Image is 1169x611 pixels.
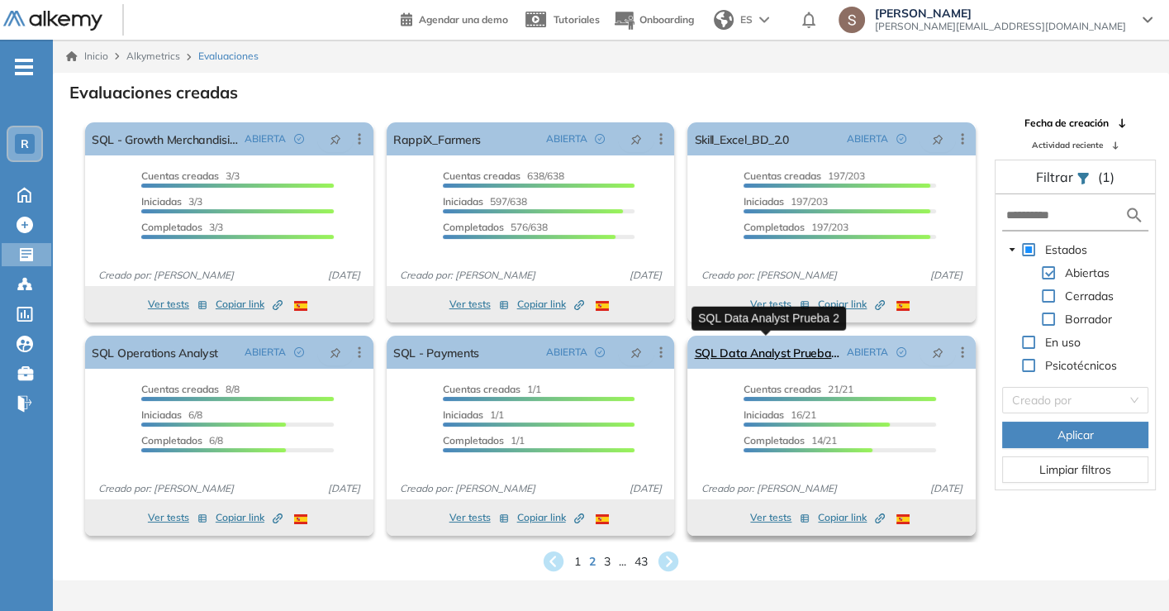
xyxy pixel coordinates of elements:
[1065,289,1114,303] span: Cerradas
[744,434,837,446] span: 14/21
[141,408,202,421] span: 6/8
[1065,312,1112,327] span: Borrador
[622,481,668,496] span: [DATE]
[216,508,283,527] button: Copiar link
[69,83,238,103] h3: Evaluaciones creadas
[924,268,969,283] span: [DATE]
[634,553,648,570] span: 43
[1024,116,1109,131] span: Fecha de creación
[141,169,240,182] span: 3/3
[589,553,596,570] span: 2
[875,7,1126,20] span: [PERSON_NAME]
[694,268,843,283] span: Creado por: [PERSON_NAME]
[896,134,906,144] span: check-circle
[21,137,29,150] span: R
[622,268,668,283] span: [DATE]
[393,336,479,369] a: SQL - Payments
[818,294,885,314] button: Copiar link
[744,221,805,233] span: Completados
[245,345,286,360] span: ABIERTA
[1008,246,1016,254] span: caret-down
[920,126,956,152] button: pushpin
[595,134,605,144] span: check-circle
[618,339,654,365] button: pushpin
[744,383,853,395] span: 21/21
[596,301,609,311] img: ESP
[517,297,584,312] span: Copiar link
[619,553,626,570] span: ...
[744,221,848,233] span: 197/203
[443,383,541,395] span: 1/1
[545,345,587,360] span: ABIERTA
[321,268,367,283] span: [DATE]
[596,514,609,524] img: ESP
[1036,169,1076,185] span: Filtrar
[294,301,307,311] img: ESP
[443,434,525,446] span: 1/1
[759,17,769,23] img: arrow
[1042,240,1091,260] span: Estados
[1057,426,1094,444] span: Aplicar
[847,345,888,360] span: ABIERTA
[443,408,483,421] span: Iniciadas
[639,13,694,26] span: Onboarding
[545,131,587,146] span: ABIERTA
[932,132,943,146] span: pushpin
[744,195,784,208] span: Iniciadas
[1062,263,1113,283] span: Abiertas
[15,65,33,69] i: -
[875,20,1126,33] span: [PERSON_NAME][EMAIL_ADDRESS][DOMAIN_NAME]
[896,514,910,524] img: ESP
[141,408,182,421] span: Iniciadas
[574,553,581,570] span: 1
[618,126,654,152] button: pushpin
[294,347,304,357] span: check-circle
[630,132,642,146] span: pushpin
[744,408,816,421] span: 16/21
[92,481,240,496] span: Creado por: [PERSON_NAME]
[818,297,885,312] span: Copiar link
[1062,309,1115,329] span: Borrador
[443,195,483,208] span: Iniciadas
[443,169,520,182] span: Cuentas creadas
[1124,205,1144,226] img: search icon
[750,508,810,527] button: Ver tests
[694,336,840,369] a: SQL Data Analyst Prueba 2
[694,122,788,155] a: Skill_Excel_BD_2.0
[317,126,354,152] button: pushpin
[932,346,943,359] span: pushpin
[216,510,283,525] span: Copiar link
[847,131,888,146] span: ABIERTA
[216,297,283,312] span: Copiar link
[1042,356,1120,375] span: Psicotécnicos
[141,169,219,182] span: Cuentas creadas
[401,8,508,28] a: Agendar una demo
[924,481,969,496] span: [DATE]
[198,49,259,64] span: Evaluaciones
[141,195,202,208] span: 3/3
[393,122,481,155] a: RappiX_Farmers
[126,50,180,62] span: Alkymetrics
[216,294,283,314] button: Copiar link
[141,221,202,233] span: Completados
[92,268,240,283] span: Creado por: [PERSON_NAME]
[141,383,240,395] span: 8/8
[1045,358,1117,373] span: Psicotécnicos
[604,553,611,570] span: 3
[613,2,694,38] button: Onboarding
[1002,456,1148,483] button: Limpiar filtros
[744,169,865,182] span: 197/203
[443,195,527,208] span: 597/638
[630,346,642,359] span: pushpin
[1098,167,1114,187] span: (1)
[92,122,238,155] a: SQL - Growth Merchandisin Analyst
[1065,265,1110,280] span: Abiertas
[419,13,508,26] span: Agendar una demo
[1002,422,1148,448] button: Aplicar
[744,434,805,446] span: Completados
[595,347,605,357] span: check-circle
[896,347,906,357] span: check-circle
[714,10,734,30] img: world
[1062,286,1117,306] span: Cerradas
[317,339,354,365] button: pushpin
